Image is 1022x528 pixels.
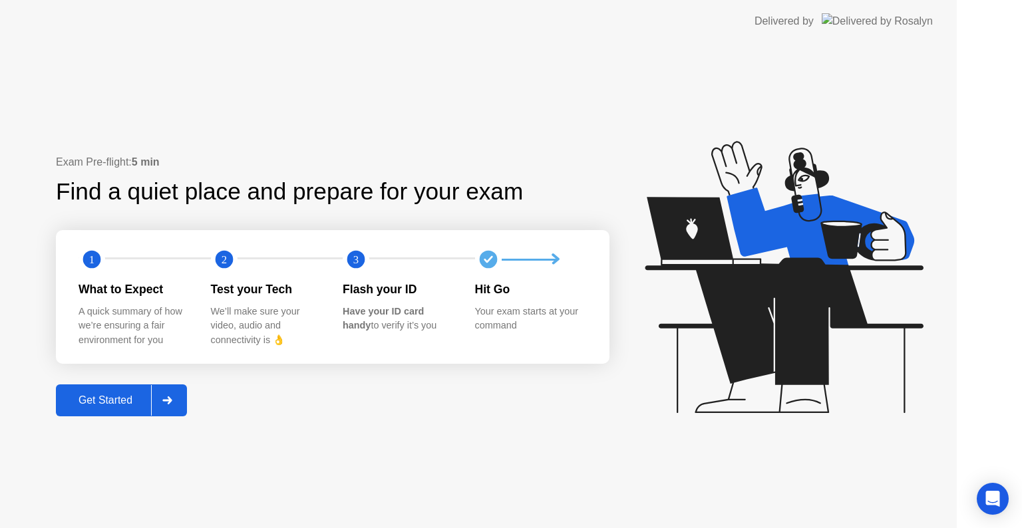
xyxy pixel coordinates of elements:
[977,483,1009,515] div: Open Intercom Messenger
[475,281,586,298] div: Hit Go
[132,156,160,168] b: 5 min
[343,305,454,333] div: to verify it’s you
[79,281,190,298] div: What to Expect
[755,13,814,29] div: Delivered by
[343,306,424,331] b: Have your ID card handy
[343,281,454,298] div: Flash your ID
[60,394,151,406] div: Get Started
[353,253,359,266] text: 3
[56,154,609,170] div: Exam Pre-flight:
[56,384,187,416] button: Get Started
[822,13,933,29] img: Delivered by Rosalyn
[475,305,586,333] div: Your exam starts at your command
[211,305,322,348] div: We’ll make sure your video, audio and connectivity is 👌
[89,253,94,266] text: 1
[56,174,525,209] div: Find a quiet place and prepare for your exam
[221,253,226,266] text: 2
[211,281,322,298] div: Test your Tech
[79,305,190,348] div: A quick summary of how we’re ensuring a fair environment for you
